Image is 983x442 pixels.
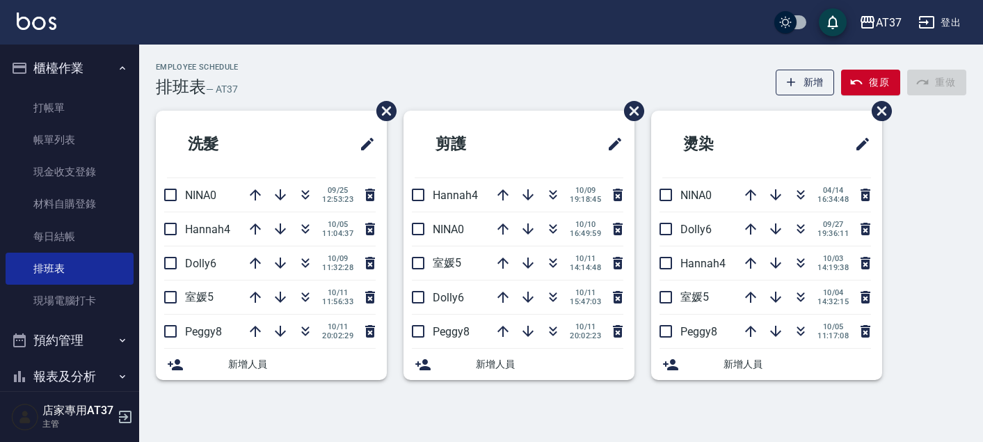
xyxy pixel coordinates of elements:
button: AT37 [854,8,907,37]
span: Dolly6 [433,291,464,304]
p: 主管 [42,418,113,430]
span: Dolly6 [680,223,712,236]
span: 12:53:23 [322,195,353,204]
h6: — AT37 [206,82,238,97]
span: 10/10 [570,220,601,229]
span: 14:14:48 [570,263,601,272]
span: 刪除班表 [366,90,399,132]
span: 11:04:37 [322,229,353,238]
span: 10/11 [570,322,601,331]
span: 20:02:23 [570,331,601,340]
span: 新增人員 [476,357,623,372]
span: 10/04 [817,288,849,297]
span: Peggy8 [185,325,222,338]
h2: 燙染 [662,119,790,169]
h2: Employee Schedule [156,63,239,72]
span: 09/27 [817,220,849,229]
a: 每日結帳 [6,221,134,253]
a: 打帳單 [6,92,134,124]
div: 新增人員 [651,349,882,380]
span: 10/09 [570,186,601,195]
span: Hannah4 [185,223,230,236]
button: 登出 [913,10,966,35]
span: 室媛5 [185,290,214,303]
button: 報表及分析 [6,358,134,395]
span: 10/05 [322,220,353,229]
span: 15:47:03 [570,297,601,306]
button: save [819,8,847,36]
h5: 店家專用AT37 [42,404,113,418]
span: 04/14 [817,186,849,195]
button: 新增 [776,70,835,95]
img: Person [11,403,39,431]
span: 11:56:33 [322,297,353,306]
span: NINA0 [680,189,712,202]
button: 預約管理 [6,322,134,358]
span: 10/11 [570,254,601,263]
h2: 洗髮 [167,119,295,169]
span: 新增人員 [228,357,376,372]
span: Peggy8 [680,325,717,338]
span: 刪除班表 [614,90,646,132]
a: 帳單列表 [6,124,134,156]
span: 09/25 [322,186,353,195]
span: Dolly6 [185,257,216,270]
span: 修改班表的標題 [351,127,376,161]
button: 復原 [841,70,900,95]
span: 19:36:11 [817,229,849,238]
span: 修改班表的標題 [846,127,871,161]
span: 14:19:38 [817,263,849,272]
span: 10/03 [817,254,849,263]
span: NINA0 [185,189,216,202]
h2: 剪護 [415,119,543,169]
span: 新增人員 [724,357,871,372]
span: 10/05 [817,322,849,331]
span: 10/11 [322,322,353,331]
span: NINA0 [433,223,464,236]
span: 10/09 [322,254,353,263]
span: 10/11 [570,288,601,297]
span: 16:49:59 [570,229,601,238]
div: 新增人員 [403,349,634,380]
span: 11:17:08 [817,331,849,340]
span: 20:02:29 [322,331,353,340]
div: AT37 [876,14,902,31]
span: 修改班表的標題 [598,127,623,161]
span: 14:32:15 [817,297,849,306]
span: 11:32:28 [322,263,353,272]
a: 材料自購登錄 [6,188,134,220]
span: 16:34:48 [817,195,849,204]
img: Logo [17,13,56,30]
span: 19:18:45 [570,195,601,204]
a: 現金收支登錄 [6,156,134,188]
h3: 排班表 [156,77,206,97]
span: Hannah4 [433,189,478,202]
span: 10/11 [322,288,353,297]
span: 室媛5 [433,256,461,269]
span: 室媛5 [680,290,709,303]
div: 新增人員 [156,349,387,380]
span: 刪除班表 [861,90,894,132]
span: Peggy8 [433,325,470,338]
a: 排班表 [6,253,134,285]
a: 現場電腦打卡 [6,285,134,317]
button: 櫃檯作業 [6,50,134,86]
span: Hannah4 [680,257,726,270]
